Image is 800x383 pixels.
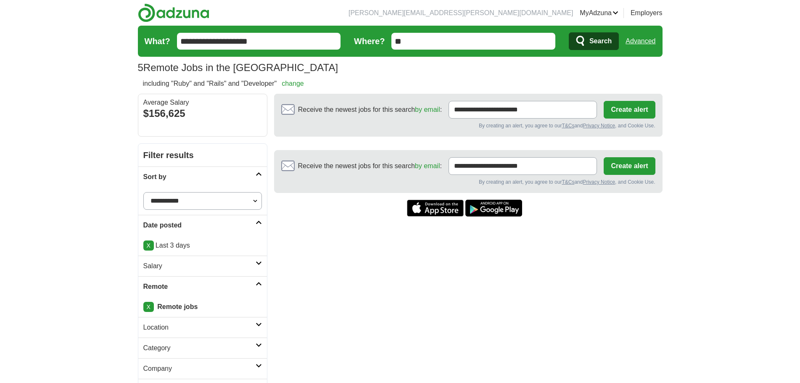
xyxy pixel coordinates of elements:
[157,303,198,310] strong: Remote jobs
[138,358,267,379] a: Company
[143,99,262,106] div: Average Salary
[143,240,154,251] a: X
[145,35,170,48] label: What?
[143,282,256,292] h2: Remote
[143,364,256,374] h2: Company
[138,338,267,358] a: Category
[281,122,655,129] div: By creating an alert, you agree to our and , and Cookie Use.
[143,220,256,230] h2: Date posted
[631,8,663,18] a: Employers
[138,144,267,166] h2: Filter results
[562,179,574,185] a: T&Cs
[138,3,209,22] img: Adzuna logo
[583,123,615,129] a: Privacy Notice
[407,200,464,217] a: Get the iPhone app
[143,322,256,333] h2: Location
[138,215,267,235] a: Date posted
[143,106,262,121] div: $156,625
[604,157,655,175] button: Create alert
[465,200,522,217] a: Get the Android app
[415,106,440,113] a: by email
[580,8,618,18] a: MyAdzuna
[138,276,267,297] a: Remote
[138,256,267,276] a: Salary
[281,178,655,186] div: By creating an alert, you agree to our and , and Cookie Use.
[562,123,574,129] a: T&Cs
[298,105,442,115] span: Receive the newest jobs for this search :
[138,60,143,75] span: 5
[138,317,267,338] a: Location
[583,179,615,185] a: Privacy Notice
[143,240,262,251] p: Last 3 days
[143,302,154,312] a: X
[604,101,655,119] button: Create alert
[138,166,267,187] a: Sort by
[143,261,256,271] h2: Salary
[589,33,612,50] span: Search
[569,32,619,50] button: Search
[138,62,338,73] h1: Remote Jobs in the [GEOGRAPHIC_DATA]
[143,172,256,182] h2: Sort by
[415,162,440,169] a: by email
[282,80,304,87] a: change
[143,343,256,353] h2: Category
[298,161,442,171] span: Receive the newest jobs for this search :
[354,35,385,48] label: Where?
[349,8,573,18] li: [PERSON_NAME][EMAIL_ADDRESS][PERSON_NAME][DOMAIN_NAME]
[626,33,655,50] a: Advanced
[143,79,304,89] h2: including "Ruby" and "Rails" and "Developer"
